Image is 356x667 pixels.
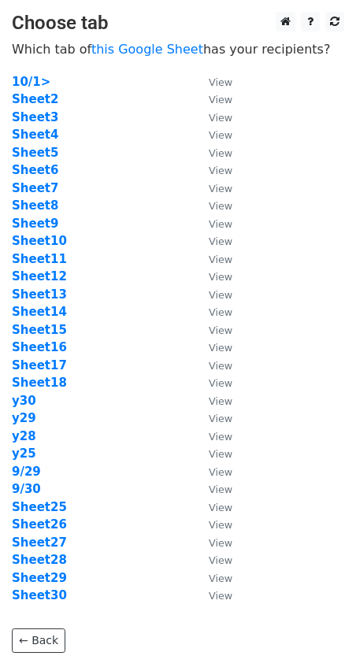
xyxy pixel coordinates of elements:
a: View [193,217,232,231]
a: Sheet18 [12,376,67,390]
small: View [209,519,232,531]
small: View [209,502,232,513]
a: Sheet12 [12,269,67,283]
a: y30 [12,394,36,408]
small: View [209,289,232,301]
small: View [209,360,232,372]
small: View [209,76,232,88]
small: View [209,466,232,478]
a: 9/29 [12,465,41,479]
a: Sheet5 [12,146,58,160]
a: View [193,465,232,479]
a: ← Back [12,628,65,653]
a: View [193,181,232,195]
a: Sheet7 [12,181,58,195]
h3: Choose tab [12,12,344,35]
a: View [193,500,232,514]
small: View [209,484,232,495]
small: View [209,183,232,195]
a: 10/1> [12,75,50,89]
a: View [193,146,232,160]
a: View [193,394,232,408]
a: Sheet14 [12,305,67,319]
a: y28 [12,429,36,443]
small: View [209,342,232,354]
a: Sheet29 [12,571,67,585]
small: View [209,554,232,566]
small: View [209,395,232,407]
a: Sheet16 [12,340,67,354]
a: y25 [12,447,36,461]
a: View [193,588,232,602]
a: Sheet4 [12,128,58,142]
small: View [209,218,232,230]
small: View [209,94,232,106]
a: View [193,110,232,124]
a: View [193,287,232,302]
a: View [193,269,232,283]
a: View [193,517,232,532]
a: Sheet28 [12,553,67,567]
a: View [193,340,232,354]
a: Sheet15 [12,323,67,337]
a: Sheet2 [12,92,58,106]
a: View [193,482,232,496]
a: View [193,323,232,337]
a: y29 [12,411,36,425]
a: View [193,571,232,585]
a: 9/30 [12,482,41,496]
small: View [209,590,232,602]
small: View [209,200,232,212]
a: View [193,252,232,266]
strong: Sheet10 [12,234,67,248]
a: View [193,92,232,106]
a: Sheet8 [12,198,58,213]
a: Sheet9 [12,217,58,231]
small: View [209,147,232,159]
a: Sheet30 [12,588,67,602]
small: View [209,112,232,124]
small: View [209,377,232,389]
a: Sheet25 [12,500,67,514]
a: Sheet26 [12,517,67,532]
small: View [209,573,232,584]
a: View [193,198,232,213]
small: View [209,271,232,283]
a: View [193,376,232,390]
small: View [209,306,232,318]
a: View [193,411,232,425]
a: Sheet17 [12,358,67,372]
a: View [193,447,232,461]
a: View [193,553,232,567]
strong: Sheet3 [12,110,58,124]
small: View [209,254,232,265]
a: Sheet27 [12,535,67,550]
small: View [209,324,232,336]
small: View [209,431,232,443]
a: View [193,535,232,550]
a: View [193,128,232,142]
